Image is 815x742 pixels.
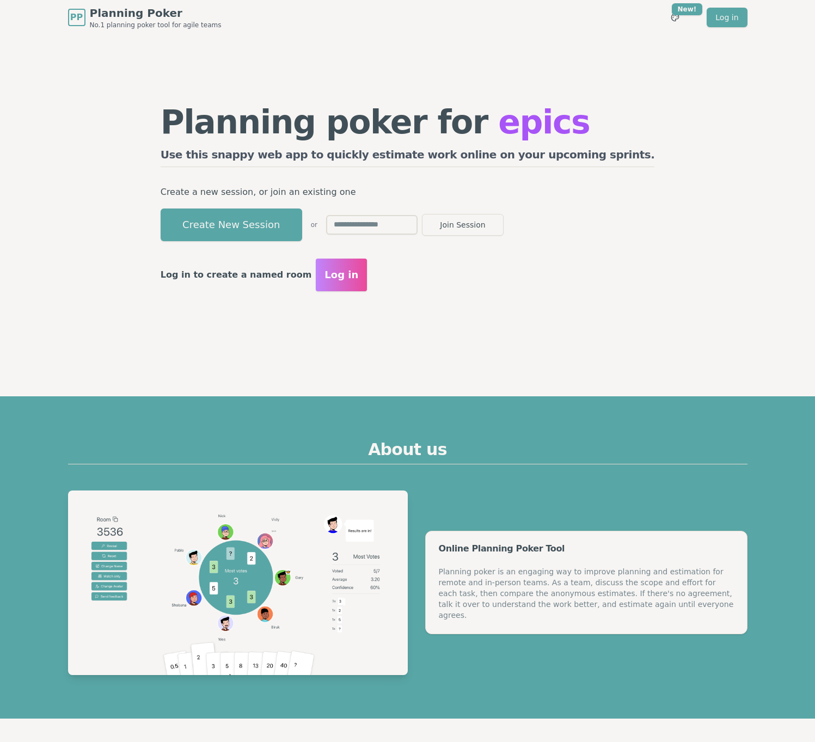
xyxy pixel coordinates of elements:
[161,147,655,167] h2: Use this snappy web app to quickly estimate work online on your upcoming sprints.
[311,220,317,229] span: or
[90,5,222,21] span: Planning Poker
[422,214,504,236] button: Join Session
[439,544,734,553] div: Online Planning Poker Tool
[68,490,408,675] img: Planning Poker example session
[316,259,367,291] button: Log in
[161,185,655,200] p: Create a new session, or join an existing one
[707,8,747,27] a: Log in
[439,566,734,621] div: Planning poker is an engaging way to improve planning and estimation for remote and in-person tea...
[498,103,590,141] span: epics
[90,21,222,29] span: No.1 planning poker tool for agile teams
[672,3,703,15] div: New!
[665,8,685,27] button: New!
[68,5,222,29] a: PPPlanning PokerNo.1 planning poker tool for agile teams
[161,106,655,138] h1: Planning poker for
[70,11,83,24] span: PP
[324,267,358,283] span: Log in
[68,440,747,464] h2: About us
[161,267,312,283] p: Log in to create a named room
[161,209,302,241] button: Create New Session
